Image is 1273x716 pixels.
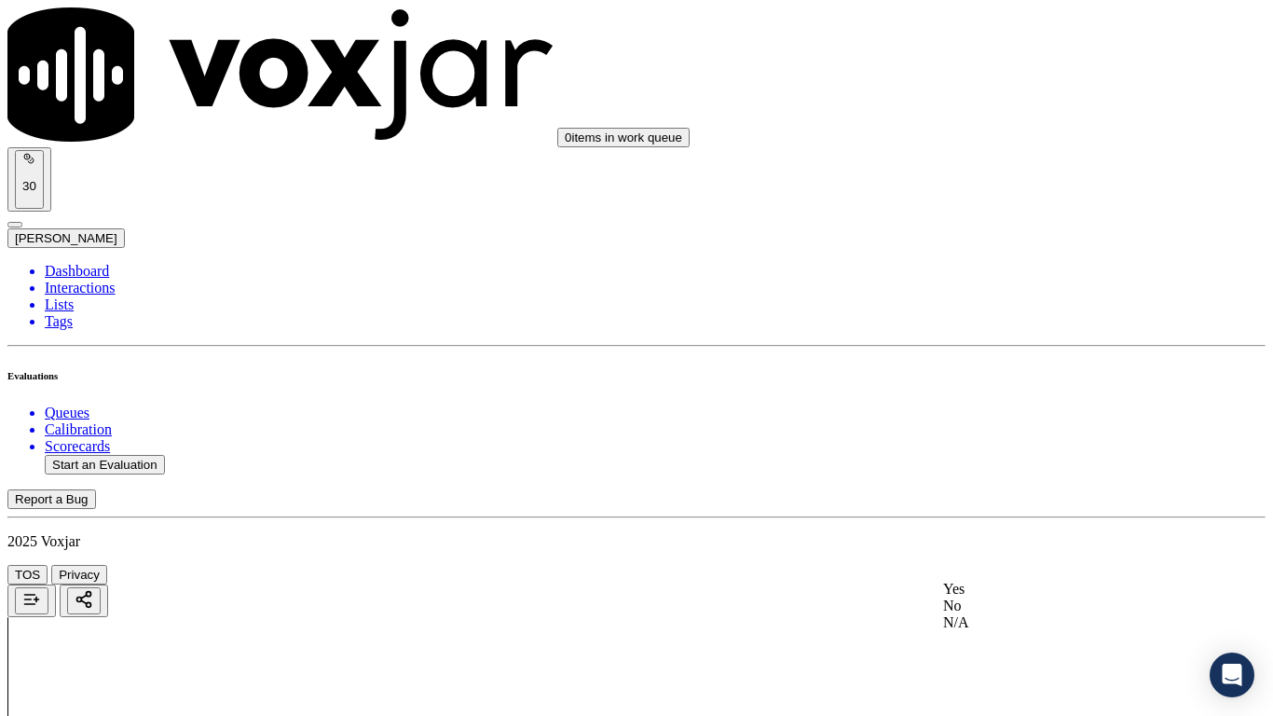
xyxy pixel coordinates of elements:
[7,489,96,509] button: Report a Bug
[45,438,1266,455] a: Scorecards
[7,533,1266,550] p: 2025 Voxjar
[943,598,1180,614] div: No
[15,231,117,245] span: [PERSON_NAME]
[22,179,36,193] p: 30
[7,228,125,248] button: [PERSON_NAME]
[557,128,690,147] button: 0items in work queue
[45,313,1266,330] a: Tags
[1210,653,1254,697] div: Open Intercom Messenger
[7,7,554,142] img: voxjar logo
[51,565,107,585] button: Privacy
[45,296,1266,313] a: Lists
[7,565,48,585] button: TOS
[7,147,51,212] button: 30
[45,263,1266,280] a: Dashboard
[45,280,1266,296] a: Interactions
[943,614,1180,631] div: N/A
[943,581,1180,598] div: Yes
[45,405,1266,421] a: Queues
[45,455,165,475] button: Start an Evaluation
[7,370,1266,381] h6: Evaluations
[45,421,1266,438] a: Calibration
[15,150,44,209] button: 30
